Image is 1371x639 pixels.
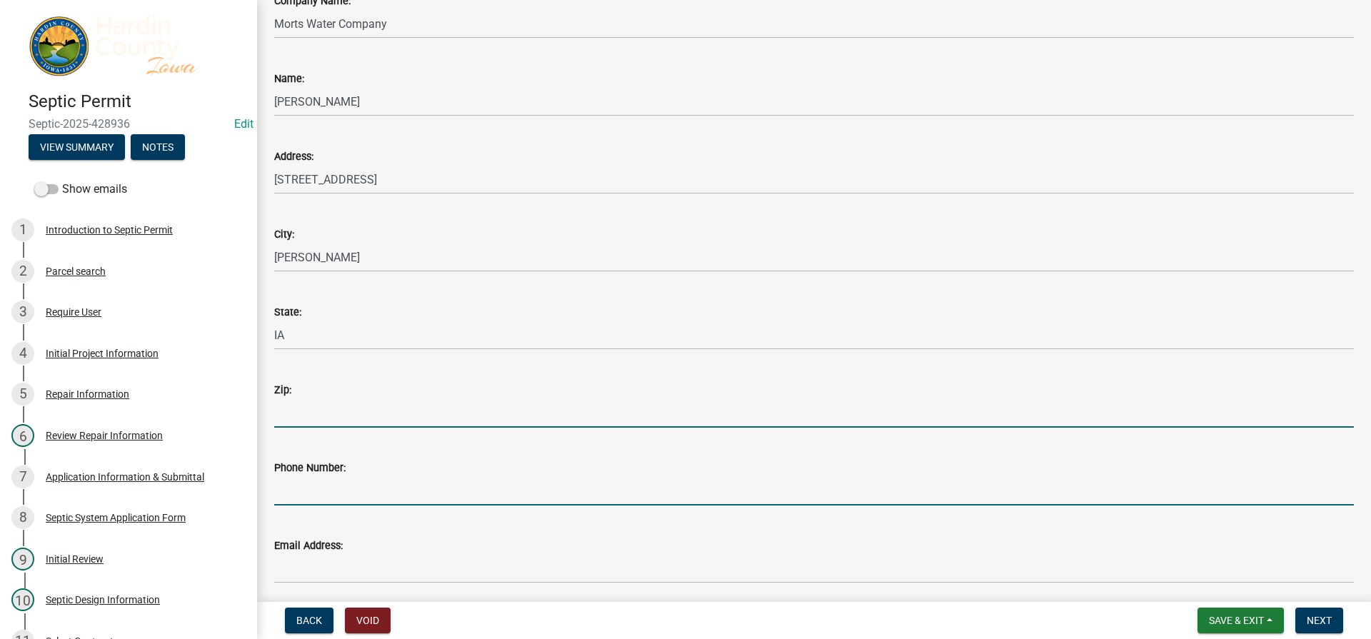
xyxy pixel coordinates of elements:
[296,615,322,626] span: Back
[274,463,346,473] label: Phone Number:
[29,91,246,112] h4: Septic Permit
[29,15,234,76] img: Hardin County, Iowa
[234,117,253,131] a: Edit
[11,548,34,570] div: 9
[274,308,301,318] label: State:
[1295,608,1343,633] button: Next
[1307,615,1332,626] span: Next
[46,348,159,358] div: Initial Project Information
[1197,608,1284,633] button: Save & Exit
[234,117,253,131] wm-modal-confirm: Edit Application Number
[11,424,34,447] div: 6
[11,342,34,365] div: 4
[11,260,34,283] div: 2
[274,386,291,396] label: Zip:
[274,74,304,84] label: Name:
[1209,615,1264,626] span: Save & Exit
[345,608,391,633] button: Void
[131,134,185,160] button: Notes
[131,143,185,154] wm-modal-confirm: Notes
[29,117,228,131] span: Septic-2025-428936
[46,225,173,235] div: Introduction to Septic Permit
[29,143,125,154] wm-modal-confirm: Summary
[11,301,34,323] div: 3
[34,181,127,198] label: Show emails
[46,472,204,482] div: Application Information & Submittal
[11,588,34,611] div: 10
[46,431,163,441] div: Review Repair Information
[274,541,343,551] label: Email Address:
[11,383,34,406] div: 5
[46,389,129,399] div: Repair Information
[46,266,106,276] div: Parcel search
[285,608,333,633] button: Back
[274,152,313,162] label: Address:
[46,307,101,317] div: Require User
[11,218,34,241] div: 1
[274,230,294,240] label: City:
[46,554,104,564] div: Initial Review
[29,134,125,160] button: View Summary
[11,466,34,488] div: 7
[11,506,34,529] div: 8
[46,513,186,523] div: Septic System Application Form
[46,595,160,605] div: Septic Design Information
